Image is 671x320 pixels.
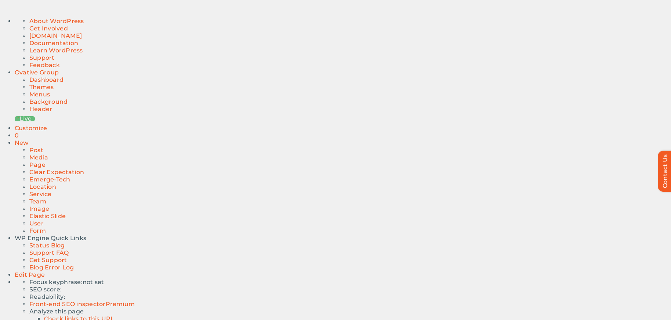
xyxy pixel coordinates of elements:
a: Ovative Group [15,69,59,76]
a: Customize [15,125,47,132]
div: Readability: [29,293,671,301]
div: Analyze this page [29,308,671,315]
a: Post [29,147,43,154]
a: Status Blog [29,242,65,249]
a: Background [29,98,68,105]
ul: Ovative Group [15,76,671,84]
a: Page [29,161,46,168]
a: Themes [29,84,54,91]
a: Feedback [29,62,60,69]
ul: Ovative Group [15,84,671,113]
div: Focus keyphrase: [29,279,671,286]
a: Edit Page [15,271,45,278]
span: 0 [15,132,19,139]
a: Get Involved [29,25,68,32]
a: Emerge-Tech [29,176,70,183]
a: Support [29,54,55,61]
span: New [15,139,29,146]
a: Header [29,106,52,113]
a: Clear Expectation [29,169,84,176]
a: [DOMAIN_NAME] [29,32,82,39]
ul: About WordPress [15,18,671,32]
a: Elastic Slide [29,213,66,220]
ul: New [15,147,671,235]
a: Dashboard [29,76,64,83]
a: Support FAQ [29,249,69,256]
a: Image [29,205,49,212]
a: Menus [29,91,50,98]
span: not set [83,279,104,286]
a: Front-end SEO inspector [29,301,135,308]
a: Live [15,116,35,121]
a: Documentation [29,40,78,47]
a: Team [29,198,46,205]
a: Location [29,183,56,190]
div: WP Engine Quick Links [15,235,671,242]
span: Premium [106,301,135,308]
a: About WordPress [29,18,84,25]
a: Blog Error Log [29,264,74,271]
ul: About WordPress [15,32,671,69]
a: Form [29,227,46,234]
div: SEO score: [29,286,671,293]
a: Service [29,191,52,198]
a: Learn WordPress [29,47,83,54]
a: User [29,220,44,227]
a: Get Support [29,257,67,264]
a: Media [29,154,48,161]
